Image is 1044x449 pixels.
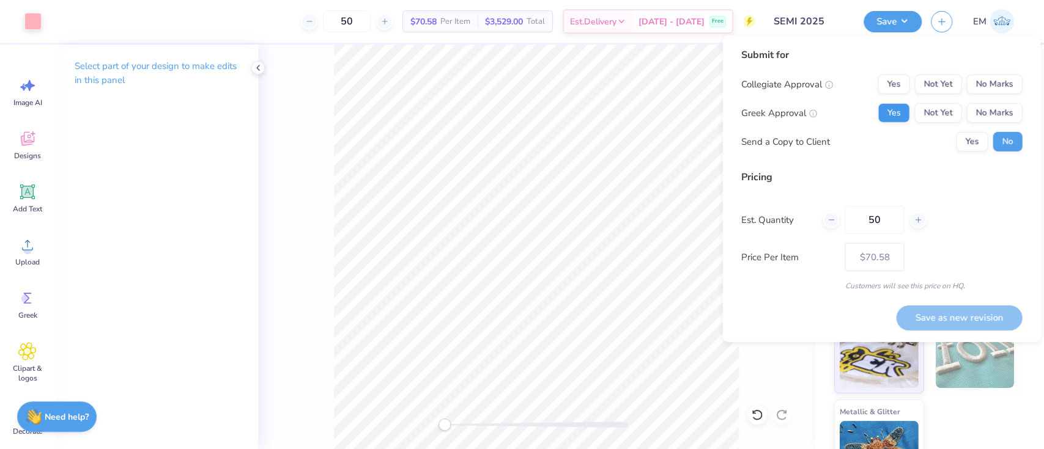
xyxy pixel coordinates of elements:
[13,98,42,108] span: Image AI
[13,426,42,436] span: Decorate
[741,213,813,227] label: Est. Quantity
[968,9,1020,34] a: EM
[712,17,724,26] span: Free
[966,75,1022,94] button: No Marks
[936,327,1015,388] img: 3D Puff
[15,257,40,267] span: Upload
[410,15,437,28] span: $70.58
[864,11,922,32] button: Save
[993,132,1022,151] button: No
[878,75,909,94] button: Yes
[741,106,817,120] div: Greek Approval
[878,103,909,123] button: Yes
[439,418,451,431] div: Accessibility label
[75,59,239,87] p: Select part of your design to make edits in this panel
[764,9,854,34] input: Untitled Design
[973,15,987,29] span: EM
[956,132,988,151] button: Yes
[323,10,371,32] input: – –
[914,75,961,94] button: Not Yet
[741,280,1022,291] div: Customers will see this price on HQ.
[13,204,42,214] span: Add Text
[840,405,900,418] span: Metallic & Glitter
[527,15,545,28] span: Total
[840,327,919,388] img: Standard
[485,15,523,28] span: $3,529.00
[845,206,904,234] input: – –
[741,170,1022,184] div: Pricing
[440,15,470,28] span: Per Item
[14,151,41,161] span: Designs
[639,15,705,28] span: [DATE] - [DATE]
[7,363,48,383] span: Clipart & logos
[570,15,616,28] span: Est. Delivery
[990,9,1014,34] img: Emily Mcclelland
[741,135,829,149] div: Send a Copy to Client
[914,103,961,123] button: Not Yet
[45,411,89,423] strong: Need help?
[966,103,1022,123] button: No Marks
[741,250,835,265] label: Price Per Item
[741,48,1022,62] div: Submit for
[741,78,833,92] div: Collegiate Approval
[18,310,37,320] span: Greek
